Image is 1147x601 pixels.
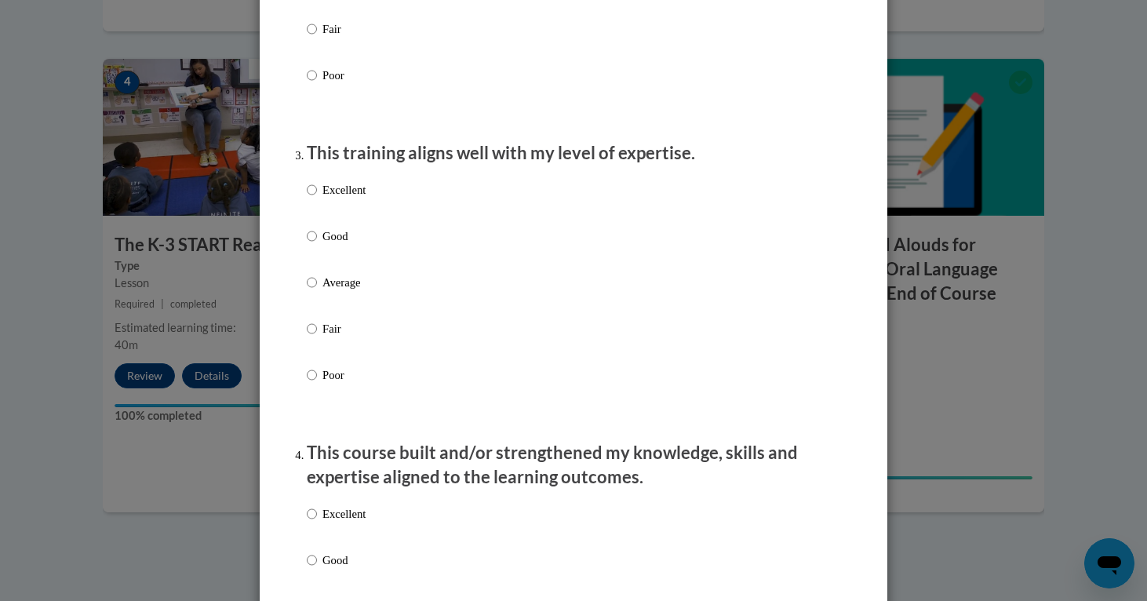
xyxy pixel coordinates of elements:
p: Fair [322,20,366,38]
input: Excellent [307,181,317,199]
input: Good [307,552,317,569]
input: Fair [307,20,317,38]
p: Fair [322,320,366,337]
p: Excellent [322,181,366,199]
p: Average [322,274,366,291]
input: Poor [307,366,317,384]
p: Good [322,228,366,245]
p: Good [322,552,366,569]
p: Poor [322,366,366,384]
p: Poor [322,67,366,84]
input: Fair [307,320,317,337]
input: Excellent [307,505,317,523]
input: Poor [307,67,317,84]
p: This training aligns well with my level of expertise. [307,141,840,166]
input: Good [307,228,317,245]
input: Average [307,274,317,291]
p: This course built and/or strengthened my knowledge, skills and expertise aligned to the learning ... [307,441,840,490]
p: Excellent [322,505,366,523]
